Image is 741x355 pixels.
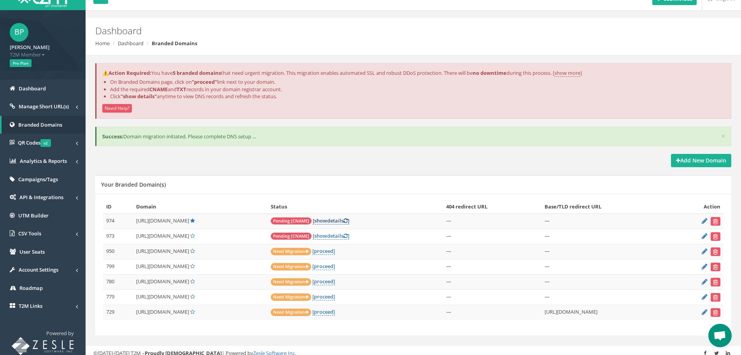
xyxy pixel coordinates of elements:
[708,324,732,347] a: Open chat
[110,93,725,100] li: Click anytime to view DNS records and refresh the status.
[136,293,189,300] span: [URL][DOMAIN_NAME]
[271,217,312,224] span: Pending [CNAME]
[12,337,74,355] img: T2M URL Shortener powered by Zesle Software Inc.
[721,132,725,140] button: ×
[271,278,311,286] span: Need Migration
[443,259,541,274] td: —
[672,200,723,214] th: Action
[676,157,726,164] strong: Add New Domain
[190,293,195,300] a: Set Default
[190,308,195,315] a: Set Default
[190,263,195,270] a: Set Default
[313,232,349,240] a: [showdetails]
[136,232,189,239] span: [URL][DOMAIN_NAME]
[10,51,76,58] span: T2M Member
[95,127,731,147] div: Domain migration initiated. Please complete DNS setup ...
[271,233,312,240] span: Pending [CNAME]
[102,69,725,77] p: You have that need urgent migration. This migration enables automated SSL and robust DDoS protect...
[121,93,157,100] strong: "show details"
[271,263,311,270] span: Need Migration
[46,330,74,337] span: Powered by
[18,139,51,146] span: QR Codes
[541,274,672,290] td: —
[102,69,151,76] strong: ⚠️Action Required:
[541,305,672,320] td: [URL][DOMAIN_NAME]
[443,274,541,290] td: —
[102,133,123,140] b: Success:
[149,86,168,93] strong: CNAME
[177,86,186,93] strong: TXT
[101,182,166,187] h5: Your Branded Domain(s)
[103,305,133,320] td: 729
[173,69,221,76] strong: 5 branded domains
[18,176,58,183] span: Campaigns/Tags
[103,214,133,229] td: 974
[541,200,672,214] th: Base/TLD redirect URL
[19,302,42,309] span: T2M Links
[541,229,672,244] td: —
[19,194,63,201] span: API & Integrations
[19,248,45,255] span: User Seats
[671,154,731,167] a: Add New Domain
[95,26,624,36] h2: Dashboard
[312,278,335,285] a: [proceed]
[312,263,335,270] a: [proceed]
[19,266,58,273] span: Account Settings
[136,247,189,254] span: [URL][DOMAIN_NAME]
[443,229,541,244] td: —
[190,247,195,254] a: Set Default
[443,214,541,229] td: —
[18,212,49,219] span: UTM Builder
[20,157,67,164] span: Analytics & Reports
[190,217,195,224] a: Default
[103,244,133,259] td: 950
[541,290,672,305] td: —
[268,200,443,214] th: Status
[18,121,62,128] span: Branded Domains
[271,309,311,316] span: Need Migration
[312,293,335,300] a: [proceed]
[103,229,133,244] td: 973
[10,23,28,42] span: BP
[192,78,217,85] strong: "proceed"
[473,69,506,76] strong: no downtime
[19,284,43,291] span: Roadmap
[40,139,51,147] span: v2
[103,274,133,290] td: 780
[271,293,311,301] span: Need Migration
[103,259,133,274] td: 799
[152,40,197,47] strong: Branded Domains
[313,217,349,224] a: [showdetails]
[118,40,144,47] a: Dashboard
[541,214,672,229] td: —
[443,244,541,259] td: —
[136,217,189,224] span: [URL][DOMAIN_NAME]
[443,200,541,214] th: 404 redirect URL
[271,248,311,255] span: Need Migration
[110,78,725,86] li: On Branded Domains page, click on link next to your domain.
[133,200,268,214] th: Domain
[443,305,541,320] td: —
[103,200,133,214] th: ID
[314,217,327,224] span: show
[19,103,69,110] span: Manage Short URL(s)
[190,232,195,239] a: Set Default
[10,44,49,51] strong: [PERSON_NAME]
[136,278,189,285] span: [URL][DOMAIN_NAME]
[18,230,41,237] span: CSV Tools
[443,290,541,305] td: —
[103,290,133,305] td: 779
[136,308,189,315] span: [URL][DOMAIN_NAME]
[102,104,132,113] button: Need Help?
[10,59,32,67] span: Pro Plan
[541,244,672,259] td: —
[19,85,46,92] span: Dashboard
[312,247,335,255] a: [proceed]
[10,42,76,58] a: [PERSON_NAME] T2M Member
[541,259,672,274] td: —
[136,263,189,270] span: [URL][DOMAIN_NAME]
[190,278,195,285] a: Set Default
[554,69,580,77] a: show more
[312,308,335,316] a: [proceed]
[314,232,327,239] span: show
